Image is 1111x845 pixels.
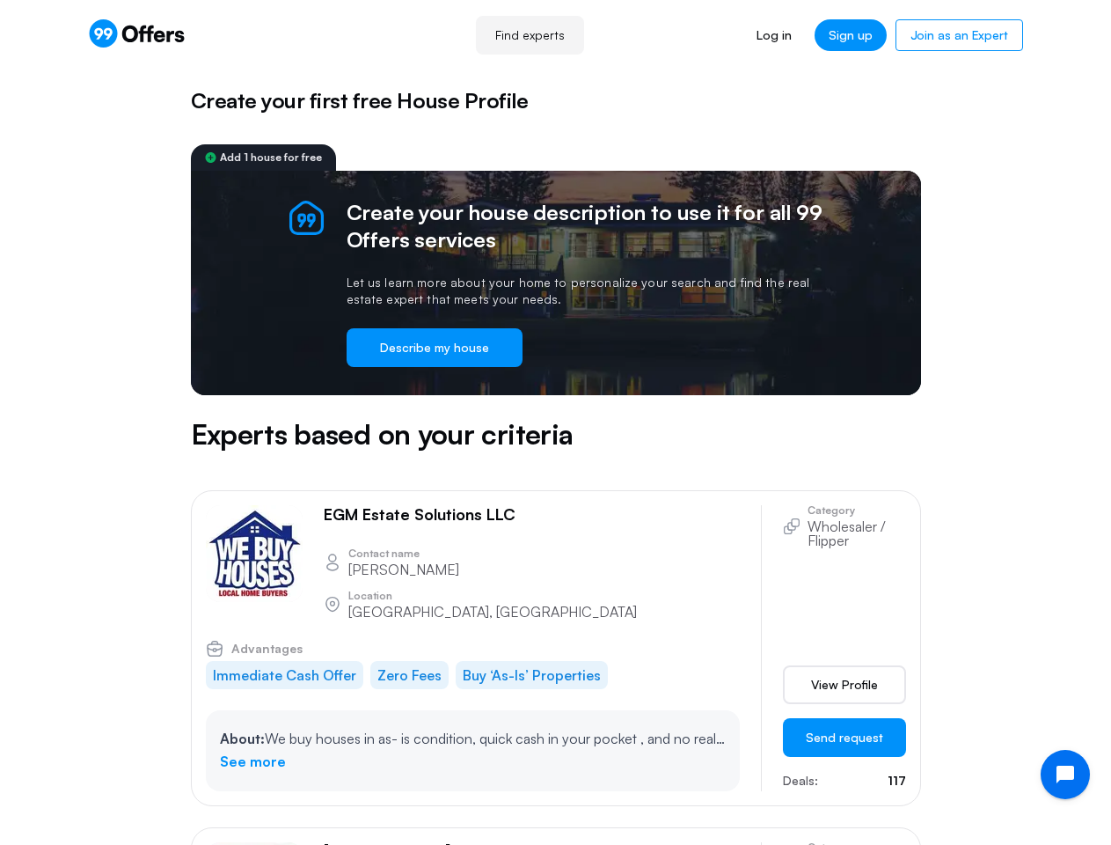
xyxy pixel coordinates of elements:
a: See more [220,751,286,774]
p: Deals: [783,771,818,790]
p: Category [808,505,906,516]
p: EGM Estate Solutions LLC [324,505,515,525]
a: Join as an Expert [895,19,1023,51]
span: About: [220,730,265,747]
p: [PERSON_NAME] [348,562,459,577]
li: Immediate Cash Offer [206,661,363,689]
span: View Profile [811,676,878,694]
button: Describe my house [347,328,523,367]
p: Location [348,591,637,601]
a: Log in [742,19,805,51]
a: Sign up [815,19,887,51]
a: Find experts [476,16,584,55]
h5: Experts based on your criteria [191,413,921,455]
li: Zero Fees [370,661,449,689]
button: Send request [783,718,906,757]
li: Buy ‘As-Is’ Properties [456,661,608,689]
a: View Profile [783,665,906,704]
h2: Create your house description to use it for all 99 Offers services [347,199,824,253]
p: Let us learn more about your home to personalize your search and find the real estate expert that... [347,275,824,306]
p: We buy houses in as- is condition, quick cash in your pocket , and no realestate agent commission... [220,728,726,751]
img: Erick Munoz [206,505,303,602]
p: 117 [888,771,906,790]
h5: Create your first free House Profile [191,84,921,116]
span: Add 1 house for free [220,152,322,163]
p: Contact name [348,548,459,559]
span: Advantages [231,643,303,655]
p: [GEOGRAPHIC_DATA], [GEOGRAPHIC_DATA] [348,605,637,619]
p: Wholesaler / Flipper [808,519,906,547]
